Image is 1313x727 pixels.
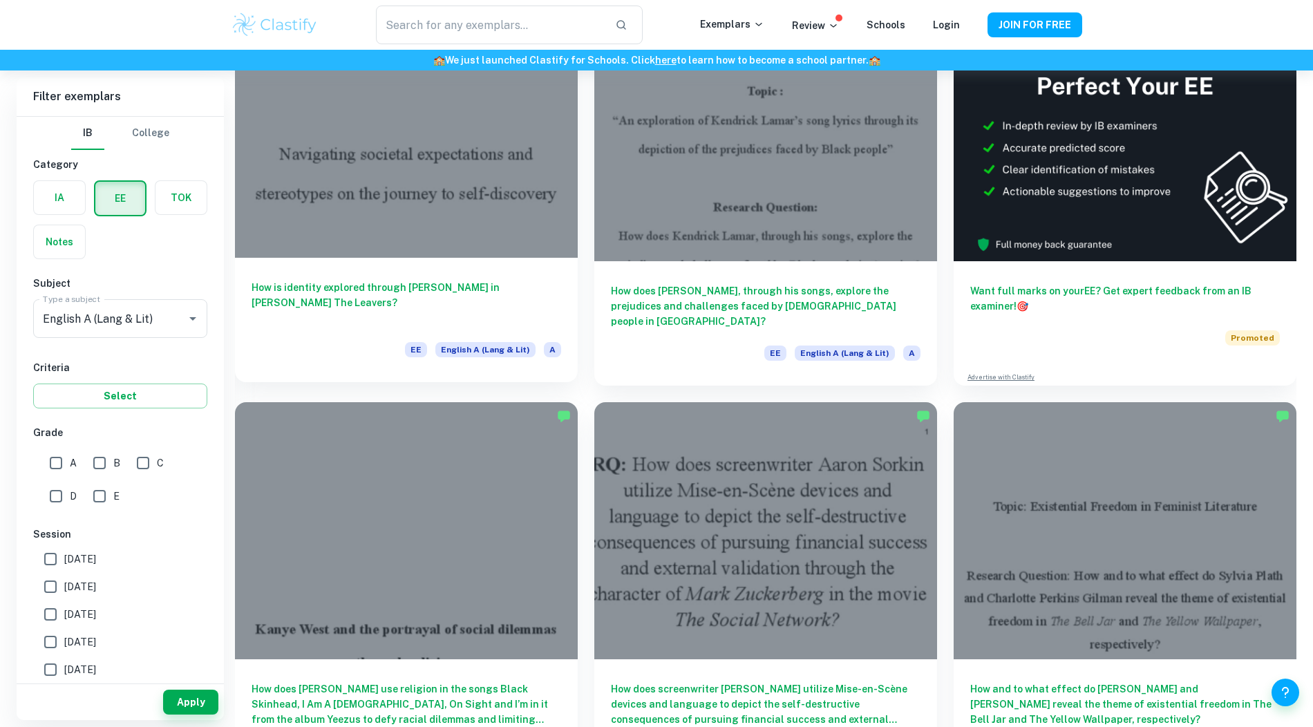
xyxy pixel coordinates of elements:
span: A [544,342,561,357]
img: Thumbnail [954,4,1296,261]
button: Help and Feedback [1272,679,1299,706]
p: Exemplars [700,17,764,32]
h6: Want full marks on your EE ? Get expert feedback from an IB examiner! [970,283,1280,314]
h6: How does [PERSON_NAME] use religion in the songs Black Skinhead, I Am A [DEMOGRAPHIC_DATA], On Si... [252,681,561,727]
input: Search for any exemplars... [376,6,604,44]
a: How does [PERSON_NAME], through his songs, explore the prejudices and challenges faced by [DEMOGR... [594,4,937,386]
button: IB [71,117,104,150]
span: EE [405,342,427,357]
h6: How does [PERSON_NAME], through his songs, explore the prejudices and challenges faced by [DEMOGR... [611,283,920,329]
h6: Grade [33,425,207,440]
h6: Criteria [33,360,207,375]
button: JOIN FOR FREE [988,12,1082,37]
span: A [903,346,920,361]
h6: Subject [33,276,207,291]
img: Marked [557,409,571,423]
h6: Filter exemplars [17,77,224,116]
span: 🎯 [1017,301,1028,312]
button: TOK [155,181,207,214]
img: Clastify logo [231,11,319,39]
button: Apply [163,690,218,715]
a: Advertise with Clastify [967,372,1035,382]
a: How is identity explored through [PERSON_NAME] in [PERSON_NAME] The Leavers?EEEnglish A (Lang & L... [235,4,578,386]
p: Review [792,18,839,33]
button: IA [34,181,85,214]
h6: How and to what effect do [PERSON_NAME] and [PERSON_NAME] reveal the theme of existential freedom... [970,681,1280,727]
span: C [157,455,164,471]
span: Promoted [1225,330,1280,346]
h6: How does screenwriter [PERSON_NAME] utilize Mise-en-Scène devices and language to depict the self... [611,681,920,727]
span: [DATE] [64,662,96,677]
a: Want full marks on yourEE? Get expert feedback from an IB examiner!PromotedAdvertise with Clastify [954,4,1296,386]
button: EE [95,182,145,215]
a: Schools [867,19,905,30]
button: Notes [34,225,85,258]
div: Filter type choice [71,117,169,150]
span: A [70,455,77,471]
span: [DATE] [64,579,96,594]
span: [DATE] [64,634,96,650]
span: 🏫 [869,55,880,66]
span: [DATE] [64,607,96,622]
button: Select [33,384,207,408]
span: B [113,455,120,471]
span: E [113,489,120,504]
a: here [655,55,677,66]
img: Marked [1276,409,1290,423]
span: [DATE] [64,551,96,567]
label: Type a subject [43,293,100,305]
h6: How is identity explored through [PERSON_NAME] in [PERSON_NAME] The Leavers? [252,280,561,325]
span: D [70,489,77,504]
span: English A (Lang & Lit) [435,342,536,357]
span: EE [764,346,786,361]
button: College [132,117,169,150]
button: Open [183,309,202,328]
h6: We just launched Clastify for Schools. Click to learn how to become a school partner. [3,53,1310,68]
a: Login [933,19,960,30]
span: 🏫 [433,55,445,66]
h6: Session [33,527,207,542]
img: Marked [916,409,930,423]
h6: Category [33,157,207,172]
span: English A (Lang & Lit) [795,346,895,361]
